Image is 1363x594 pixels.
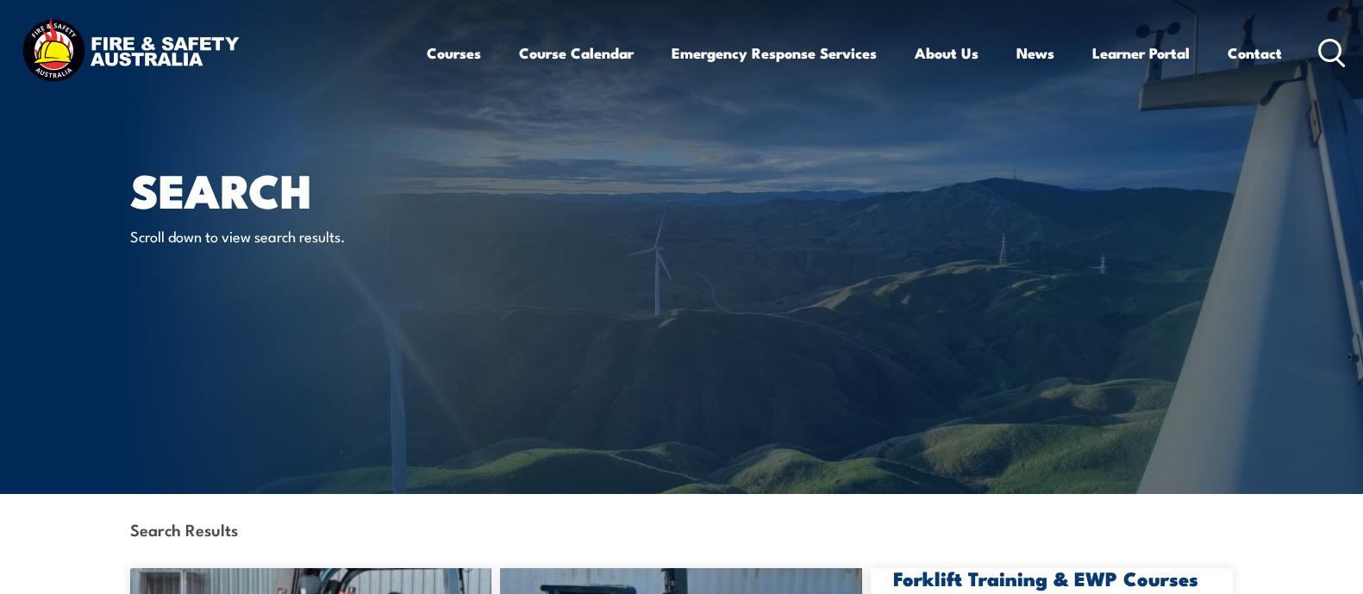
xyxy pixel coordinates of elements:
[130,517,238,541] strong: Search Results
[915,30,978,76] a: About Us
[1016,30,1054,76] a: News
[893,568,1210,588] h3: Forklift Training & EWP Courses
[1228,30,1282,76] a: Contact
[130,169,556,209] h1: Search
[427,30,481,76] a: Courses
[672,30,877,76] a: Emergency Response Services
[1092,30,1190,76] a: Learner Portal
[130,226,445,246] p: Scroll down to view search results.
[519,30,634,76] a: Course Calendar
